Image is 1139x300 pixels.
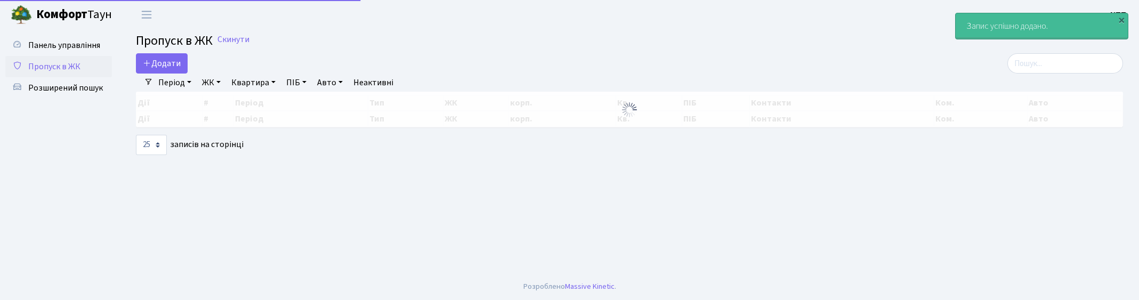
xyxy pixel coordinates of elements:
[5,35,112,56] a: Панель управління
[136,53,188,74] a: Додати
[1110,9,1126,21] a: КПП
[28,61,80,72] span: Пропуск в ЖК
[133,6,160,23] button: Переключити навігацію
[28,39,100,51] span: Панель управління
[36,6,112,24] span: Таун
[143,58,181,69] span: Додати
[956,13,1128,39] div: Запис успішно додано.
[198,74,225,92] a: ЖК
[11,4,32,26] img: logo.png
[313,74,347,92] a: Авто
[5,77,112,99] a: Розширений пошук
[136,135,167,155] select: записів на сторінці
[136,135,244,155] label: записів на сторінці
[349,74,398,92] a: Неактивні
[1116,14,1127,25] div: ×
[28,82,103,94] span: Розширений пошук
[1007,53,1123,74] input: Пошук...
[523,281,616,293] div: Розроблено .
[154,74,196,92] a: Період
[621,101,638,118] img: Обробка...
[136,31,213,50] span: Пропуск в ЖК
[227,74,280,92] a: Квартира
[217,35,249,45] a: Скинути
[565,281,615,292] a: Massive Kinetic
[36,6,87,23] b: Комфорт
[282,74,311,92] a: ПІБ
[5,56,112,77] a: Пропуск в ЖК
